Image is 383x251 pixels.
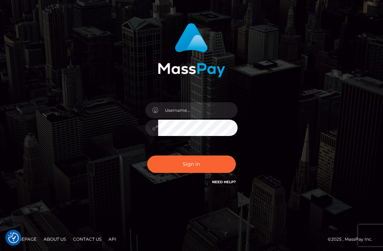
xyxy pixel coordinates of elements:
[147,155,236,173] button: Sign in
[8,233,19,243] img: Revisit consent button
[106,234,119,245] a: API
[70,234,104,245] a: Contact Us
[158,23,225,77] img: MassPay Login
[41,234,69,245] a: About Us
[8,233,19,243] button: Consent Preferences
[212,180,236,184] a: Need Help?
[328,235,378,243] div: © 2025 , MassPay Inc.
[158,102,238,118] input: Username...
[8,234,39,245] a: Homepage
